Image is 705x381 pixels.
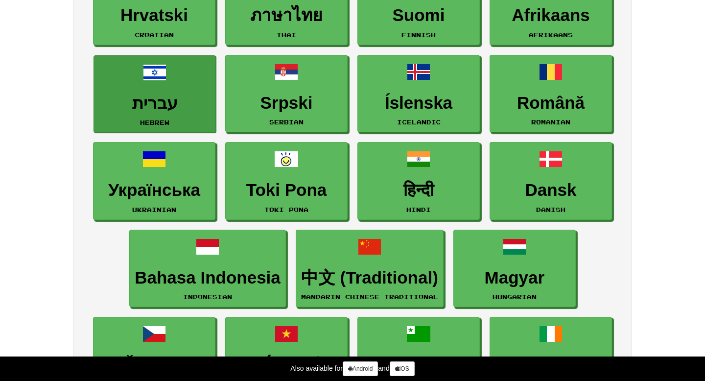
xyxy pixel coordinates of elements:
small: Mandarin Chinese Traditional [301,293,438,300]
h3: हिन्दी [363,181,474,200]
a: ÍslenskaIcelandic [357,55,480,133]
small: Icelandic [397,119,441,125]
small: Finnish [401,31,436,38]
small: Romanian [531,119,570,125]
h3: Afrikaans [495,6,607,25]
a: עבריתHebrew [94,55,216,133]
h3: Esperanto [363,356,474,375]
a: Android [343,361,378,376]
h3: Dansk [495,181,607,200]
h3: ภาษาไทย [231,6,342,25]
small: Hindi [406,206,431,213]
a: SrpskiSerbian [225,55,348,133]
a: iOS [390,361,415,376]
h3: Tiếng Việt [231,356,342,375]
small: Ukrainian [132,206,176,213]
h3: עברית [99,94,211,113]
small: Serbian [269,119,304,125]
a: 中文 (Traditional)Mandarin Chinese Traditional [296,230,444,308]
small: Afrikaans [529,31,573,38]
a: Bahasa IndonesiaIndonesian [129,230,286,308]
h3: Gaeilge [495,356,607,375]
small: Thai [277,31,296,38]
h3: 中文 (Traditional) [301,268,438,287]
a: हिन्दीHindi [357,142,480,220]
small: Hungarian [493,293,537,300]
small: Toki Pona [264,206,308,213]
h3: Suomi [363,6,474,25]
h3: Srpski [231,94,342,113]
a: MagyarHungarian [453,230,576,308]
h3: Toki Pona [231,181,342,200]
small: Danish [536,206,565,213]
h3: Čeština [98,356,210,375]
h3: Hrvatski [98,6,210,25]
small: Hebrew [140,119,169,126]
small: Croatian [135,31,174,38]
a: Toki PonaToki Pona [225,142,348,220]
small: Indonesian [183,293,232,300]
a: DanskDanish [490,142,612,220]
h3: Íslenska [363,94,474,113]
h3: Українська [98,181,210,200]
h3: Magyar [459,268,570,287]
a: RomânăRomanian [490,55,612,133]
h3: Română [495,94,607,113]
a: УкраїнськаUkrainian [93,142,215,220]
h3: Bahasa Indonesia [135,268,281,287]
